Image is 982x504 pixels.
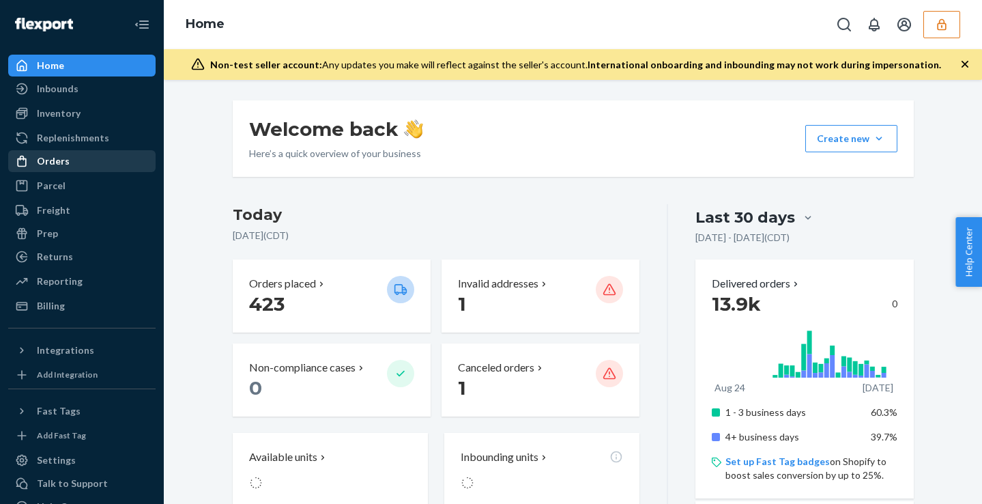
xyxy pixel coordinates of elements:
[233,260,431,333] button: Orders placed 423
[37,204,70,217] div: Freight
[8,400,156,422] button: Fast Tags
[8,449,156,471] a: Settings
[37,275,83,288] div: Reporting
[175,5,235,44] ol: breadcrumbs
[871,431,897,443] span: 39.7%
[37,453,76,467] div: Settings
[863,381,893,395] p: [DATE]
[8,175,156,197] a: Parcel
[695,231,790,244] p: [DATE] - [DATE] ( CDT )
[861,11,888,38] button: Open notifications
[210,59,322,70] span: Non-test seller account:
[37,299,65,313] div: Billing
[37,477,108,490] div: Talk to Support
[249,376,262,400] span: 0
[955,217,982,287] button: Help Center
[37,227,58,240] div: Prep
[8,270,156,292] a: Reporting
[15,18,73,31] img: Flexport logo
[8,339,156,361] button: Integrations
[233,204,640,226] h3: Today
[37,107,81,120] div: Inventory
[712,292,897,316] div: 0
[458,292,466,316] span: 1
[249,117,423,141] h1: Welcome back
[37,131,109,145] div: Replenishments
[37,369,98,380] div: Add Integration
[37,250,73,264] div: Returns
[8,199,156,221] a: Freight
[588,59,941,70] span: International onboarding and inbounding may not work during impersonation.
[186,16,225,31] a: Home
[249,292,285,316] span: 423
[458,376,466,400] span: 1
[8,150,156,172] a: Orders
[249,276,316,292] p: Orders placed
[8,127,156,149] a: Replenishments
[8,428,156,444] a: Add Fast Tag
[442,344,639,417] button: Canceled orders 1
[805,125,897,152] button: Create new
[32,10,60,22] span: Chat
[37,82,78,96] div: Inbounds
[233,229,640,242] p: [DATE] ( CDT )
[725,455,897,482] p: on Shopify to boost sales conversion by up to 25%.
[442,260,639,333] button: Invalid addresses 1
[458,276,538,292] p: Invalid addresses
[831,11,858,38] button: Open Search Box
[249,449,317,465] p: Available units
[37,154,70,168] div: Orders
[8,473,156,494] button: Talk to Support
[404,120,423,139] img: hand-wave emoji
[891,11,918,38] button: Open account menu
[37,344,94,357] div: Integrations
[37,404,81,418] div: Fast Tags
[725,430,860,444] p: 4+ business days
[712,276,801,292] button: Delivered orders
[8,102,156,124] a: Inventory
[871,406,897,418] span: 60.3%
[210,58,941,72] div: Any updates you make will reflect against the seller's account.
[37,430,86,441] div: Add Fast Tag
[8,246,156,268] a: Returns
[8,367,156,383] a: Add Integration
[8,55,156,76] a: Home
[8,295,156,317] a: Billing
[249,360,356,376] p: Non-compliance cases
[695,207,795,228] div: Last 30 days
[37,59,64,72] div: Home
[8,78,156,100] a: Inbounds
[249,147,423,160] p: Here’s a quick overview of your business
[712,292,761,316] span: 13.9k
[458,360,534,376] p: Canceled orders
[37,179,66,193] div: Parcel
[233,344,431,417] button: Non-compliance cases 0
[461,449,538,465] p: Inbounding units
[8,223,156,244] a: Prep
[725,406,860,419] p: 1 - 3 business days
[725,456,830,467] a: Set up Fast Tag badges
[714,381,745,395] p: Aug 24
[128,11,156,38] button: Close Navigation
